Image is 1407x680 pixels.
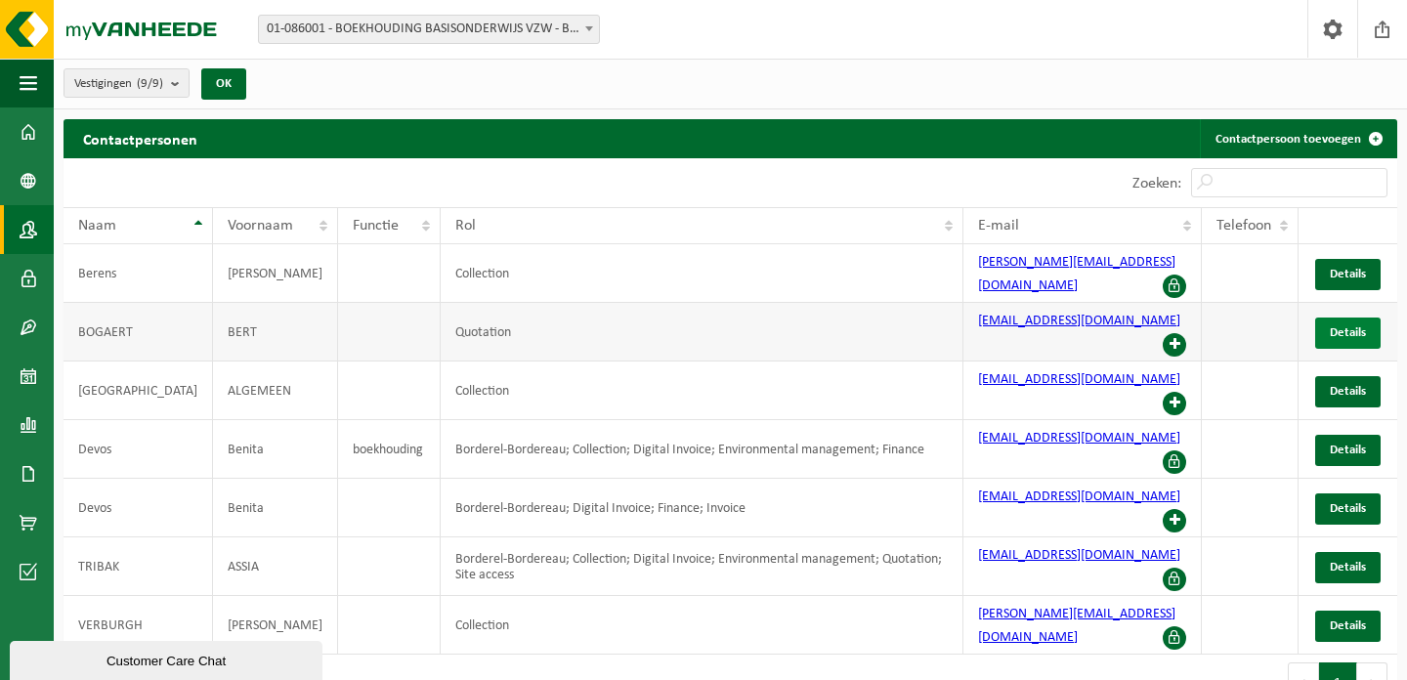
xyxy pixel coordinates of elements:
a: [EMAIL_ADDRESS][DOMAIN_NAME] [978,548,1180,563]
td: ALGEMEEN [213,361,338,420]
a: [EMAIL_ADDRESS][DOMAIN_NAME] [978,431,1180,446]
td: [PERSON_NAME] [213,596,338,655]
a: [EMAIL_ADDRESS][DOMAIN_NAME] [978,372,1180,387]
td: BERT [213,303,338,361]
h2: Contactpersonen [64,119,217,157]
span: Functie [353,218,399,234]
a: [PERSON_NAME][EMAIL_ADDRESS][DOMAIN_NAME] [978,607,1175,645]
a: Details [1315,611,1381,642]
a: [EMAIL_ADDRESS][DOMAIN_NAME] [978,314,1180,328]
td: ASSIA [213,537,338,596]
a: Details [1315,259,1381,290]
span: Details [1330,619,1366,632]
count: (9/9) [137,77,163,90]
td: TRIBAK [64,537,213,596]
button: OK [201,68,246,100]
span: Details [1330,444,1366,456]
span: Naam [78,218,116,234]
span: Voornaam [228,218,293,234]
td: Borderel-Bordereau; Digital Invoice; Finance; Invoice [441,479,963,537]
td: Benita [213,420,338,479]
span: E-mail [978,218,1019,234]
a: Details [1315,552,1381,583]
a: Details [1315,435,1381,466]
td: [GEOGRAPHIC_DATA] [64,361,213,420]
td: VERBURGH [64,596,213,655]
span: Details [1330,561,1366,574]
td: boekhouding [338,420,441,479]
td: [PERSON_NAME] [213,244,338,303]
label: Zoeken: [1132,176,1181,191]
span: Vestigingen [74,69,163,99]
span: Details [1330,326,1366,339]
td: Quotation [441,303,963,361]
span: Details [1330,268,1366,280]
span: 01-086001 - BOEKHOUDING BASISONDERWIJS VZW - BLANKENBERGE [259,16,599,43]
td: Borderel-Bordereau; Collection; Digital Invoice; Environmental management; Finance [441,420,963,479]
td: Collection [441,596,963,655]
iframe: chat widget [10,637,326,680]
span: Details [1330,385,1366,398]
td: Devos [64,479,213,537]
td: Borderel-Bordereau; Collection; Digital Invoice; Environmental management; Quotation; Site access [441,537,963,596]
span: Telefoon [1216,218,1271,234]
span: Details [1330,502,1366,515]
td: Berens [64,244,213,303]
td: Devos [64,420,213,479]
a: [PERSON_NAME][EMAIL_ADDRESS][DOMAIN_NAME] [978,255,1175,293]
a: Details [1315,493,1381,525]
span: 01-086001 - BOEKHOUDING BASISONDERWIJS VZW - BLANKENBERGE [258,15,600,44]
td: Benita [213,479,338,537]
button: Vestigingen(9/9) [64,68,190,98]
span: Rol [455,218,476,234]
td: Collection [441,361,963,420]
a: Contactpersoon toevoegen [1200,119,1395,158]
td: Collection [441,244,963,303]
a: Details [1315,318,1381,349]
a: [EMAIL_ADDRESS][DOMAIN_NAME] [978,489,1180,504]
td: BOGAERT [64,303,213,361]
a: Details [1315,376,1381,407]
